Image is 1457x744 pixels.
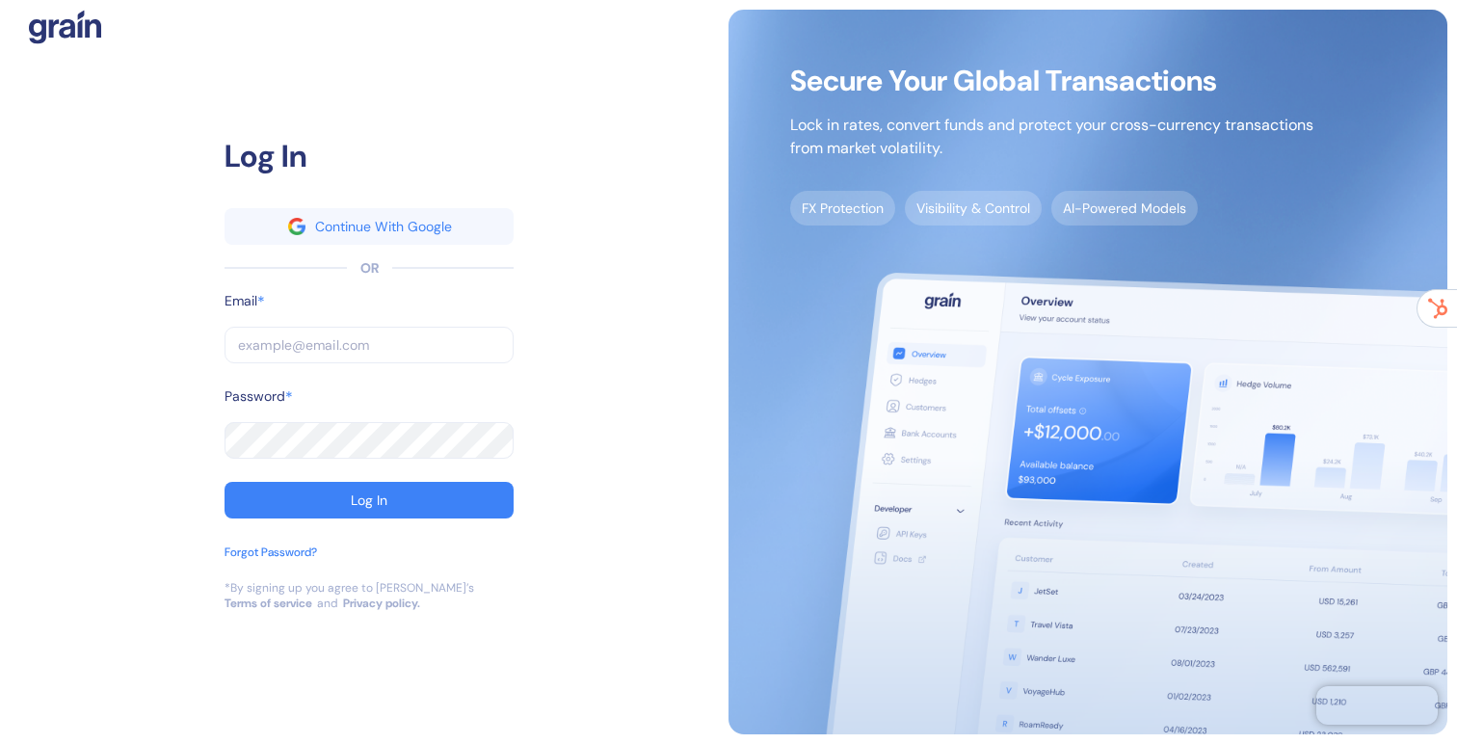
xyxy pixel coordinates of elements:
img: signup-main-image [728,10,1447,734]
div: Log In [351,493,387,507]
div: Continue With Google [315,220,452,233]
a: Privacy policy. [343,596,420,611]
img: logo [29,10,101,44]
div: and [317,596,338,611]
button: Forgot Password? [225,544,317,580]
img: google [288,218,305,235]
span: Visibility & Control [905,191,1042,226]
span: FX Protection [790,191,895,226]
p: Lock in rates, convert funds and protect your cross-currency transactions from market volatility. [790,114,1313,160]
div: OR [360,258,379,279]
div: Forgot Password? [225,544,317,561]
label: Email [225,291,257,311]
button: Log In [225,482,514,518]
div: *By signing up you agree to [PERSON_NAME]’s [225,580,474,596]
button: googleContinue With Google [225,208,514,245]
div: Log In [225,133,514,179]
span: Secure Your Global Transactions [790,71,1313,91]
span: AI-Powered Models [1051,191,1198,226]
input: example@email.com [225,327,514,363]
a: Terms of service [225,596,312,611]
label: Password [225,386,285,407]
iframe: Chatra live chat [1316,686,1438,725]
